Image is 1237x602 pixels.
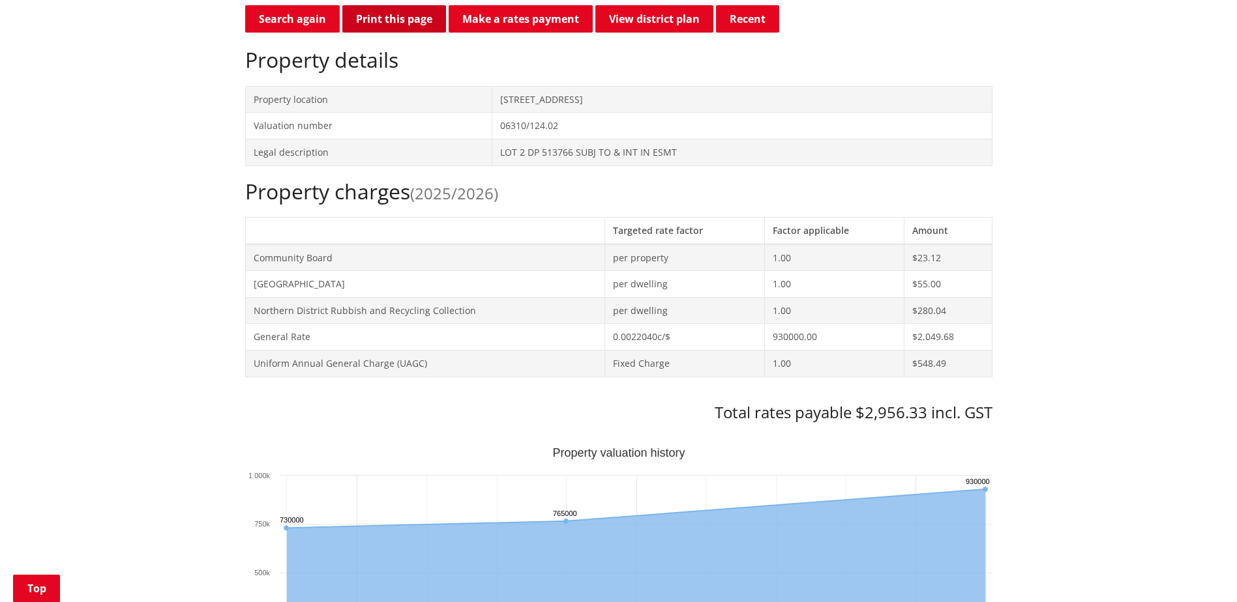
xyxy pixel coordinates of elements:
td: $280.04 [904,297,992,324]
td: $548.49 [904,350,992,377]
td: 930000.00 [765,324,904,351]
button: Print this page [342,5,446,33]
td: per dwelling [604,271,765,298]
a: Make a rates payment [449,5,593,33]
text: Property valuation history [552,446,685,459]
h2: Property details [245,48,992,72]
td: 1.00 [765,297,904,324]
a: View district plan [595,5,713,33]
a: Search again [245,5,340,33]
span: (2025/2026) [410,182,498,204]
text: 765000 [553,509,577,517]
td: Uniform Annual General Charge (UAGC) [245,350,604,377]
iframe: Messenger Launcher [1177,547,1224,594]
td: General Rate [245,324,604,351]
button: Recent [716,5,779,33]
path: Sunday, Jun 30, 12:00, 930,000. Capital Value. [983,487,988,492]
td: 1.00 [765,244,904,271]
td: Northern District Rubbish and Recycling Collection [245,297,604,324]
text: 730000 [280,516,304,524]
td: [STREET_ADDRESS] [492,86,992,113]
td: 06310/124.02 [492,113,992,139]
td: 1.00 [765,350,904,377]
td: per property [604,244,765,271]
text: 930000 [966,478,990,485]
td: per dwelling [604,297,765,324]
text: 500k [254,569,270,577]
td: Fixed Charge [604,350,765,377]
text: 1 000k [248,472,270,480]
th: Amount [904,217,992,244]
path: Sunday, Jun 30, 12:00, 730,000. Capital Value. [283,526,288,531]
td: LOT 2 DP 513766 SUBJ TO & INT IN ESMT [492,139,992,165]
td: 1.00 [765,271,904,298]
th: Factor applicable [765,217,904,244]
td: 0.0022040c/$ [604,324,765,351]
h3: Total rates payable $2,956.33 incl. GST [245,403,992,422]
td: Property location [245,86,492,113]
td: $23.12 [904,244,992,271]
h2: Property charges [245,179,992,204]
a: Top [13,575,60,602]
td: $2,049.68 [904,324,992,351]
td: Community Board [245,244,604,271]
td: Legal description [245,139,492,165]
text: 750k [254,520,270,528]
td: $55.00 [904,271,992,298]
th: Targeted rate factor [604,217,765,244]
td: [GEOGRAPHIC_DATA] [245,271,604,298]
td: Valuation number [245,113,492,139]
path: Wednesday, Jun 30, 12:00, 765,000. Capital Value. [563,519,569,524]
